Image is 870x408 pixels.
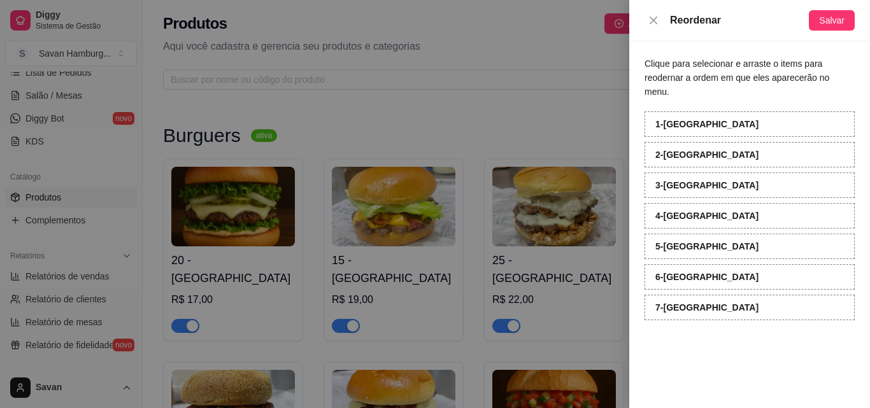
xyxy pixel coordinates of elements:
strong: 2 - [GEOGRAPHIC_DATA] [655,150,759,160]
strong: 3 - [GEOGRAPHIC_DATA] [655,180,759,190]
span: Salvar [819,13,845,27]
span: close [648,15,659,25]
strong: 1 - [GEOGRAPHIC_DATA] [655,119,759,129]
strong: 6 - [GEOGRAPHIC_DATA] [655,272,759,282]
span: Clique para selecionar e arraste o items para reodernar a ordem em que eles aparecerão no menu. [645,59,829,97]
button: Close [645,15,662,27]
strong: 7 - [GEOGRAPHIC_DATA] [655,302,759,313]
div: Reordenar [670,13,809,28]
strong: 5 - [GEOGRAPHIC_DATA] [655,241,759,251]
strong: 4 - [GEOGRAPHIC_DATA] [655,211,759,221]
button: Salvar [809,10,855,31]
